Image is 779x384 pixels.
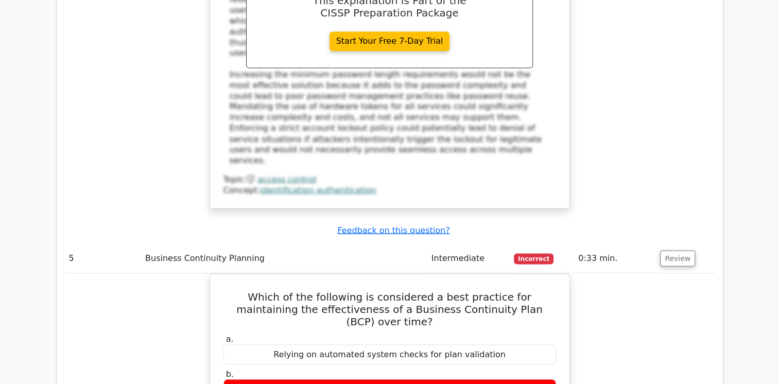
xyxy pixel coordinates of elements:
[222,290,557,327] h5: Which of the following is considered a best practice for maintaining the effectiveness of a Busin...
[514,253,553,264] span: Incorrect
[141,243,427,273] td: Business Continuity Planning
[223,185,556,196] div: Concept:
[427,243,510,273] td: Intermediate
[330,31,450,51] a: Start Your Free 7-Day Trial
[574,243,656,273] td: 0:33 min.
[257,174,316,184] a: access control
[65,243,141,273] td: 5
[337,225,449,235] a: Feedback on this question?
[226,334,234,343] span: a.
[223,344,556,364] div: Relying on automated system checks for plan validation
[260,185,376,195] a: identification authentication
[660,250,695,266] button: Review
[223,174,556,185] div: Topic:
[226,369,234,378] span: b.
